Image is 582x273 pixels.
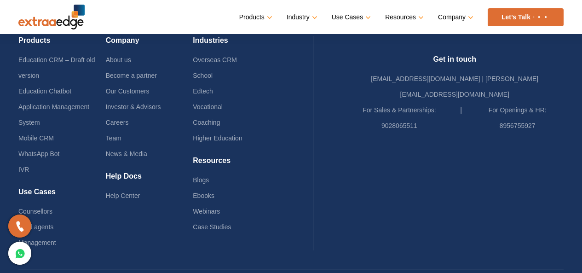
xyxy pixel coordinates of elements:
a: Overseas CRM [193,56,237,64]
h4: Industries [193,36,280,52]
h4: Help Docs [106,172,193,188]
a: School [193,72,213,79]
a: Become a partner [106,72,157,79]
a: News & Media [106,150,147,157]
a: Application Management System [18,103,89,126]
a: Edtech [193,87,213,95]
h4: Resources [193,156,280,172]
a: 8956755927 [500,122,536,129]
a: Help Center [106,192,140,199]
a: Industry [287,11,316,24]
a: 9028065511 [381,122,417,129]
label: For Openings & HR: [489,102,547,118]
a: Use Cases [332,11,369,24]
a: Case Studies [193,223,231,231]
a: Careers [106,119,129,126]
a: Products [239,11,271,24]
label: For Sales & Partnerships: [363,102,436,118]
a: Field agents [18,223,53,231]
a: IVR [18,166,29,173]
a: Mobile CRM [18,134,54,142]
a: Coaching [193,119,220,126]
h4: Get in touch [346,55,564,71]
a: About us [106,56,131,64]
a: Education CRM – Draft old version [18,56,95,79]
a: Management [18,239,56,246]
a: Vocational [193,103,223,110]
a: Investor & Advisors [106,103,161,110]
h4: Company [106,36,193,52]
a: Education Chatbot [18,87,71,95]
a: Our Customers [106,87,150,95]
a: Resources [385,11,422,24]
a: WhatsApp Bot [18,150,60,157]
a: Team [106,134,121,142]
a: [EMAIL_ADDRESS][DOMAIN_NAME] | [PERSON_NAME][EMAIL_ADDRESS][DOMAIN_NAME] [371,75,538,98]
a: Ebooks [193,192,214,199]
h4: Products [18,36,106,52]
a: Let’s Talk [488,8,564,26]
h4: Use Cases [18,187,106,203]
a: Webinars [193,208,220,215]
a: Blogs [193,176,209,184]
a: Counsellors [18,208,52,215]
a: Higher Education [193,134,242,142]
a: Company [438,11,472,24]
